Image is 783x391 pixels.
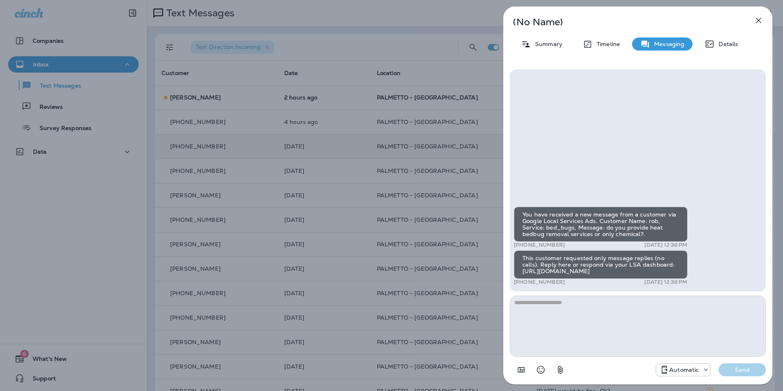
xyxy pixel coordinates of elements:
p: Automatic [669,367,699,373]
button: Select an emoji [533,362,549,378]
p: [DATE] 12:38 PM [644,279,687,285]
p: Timeline [593,41,620,47]
p: (No Name) [513,19,736,25]
p: [PHONE_NUMBER] [514,242,565,248]
div: You have received a new message from a customer via Google Local Services Ads. Customer Name: rob... [514,207,688,242]
div: This customer requested only message replies (no calls). Reply here or respond via your LSA dashb... [514,250,688,279]
p: Messaging [650,41,684,47]
p: Details [714,41,738,47]
p: Summary [531,41,562,47]
p: [PHONE_NUMBER] [514,279,565,285]
p: [DATE] 12:38 PM [644,242,687,248]
button: Add in a premade template [513,362,529,378]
